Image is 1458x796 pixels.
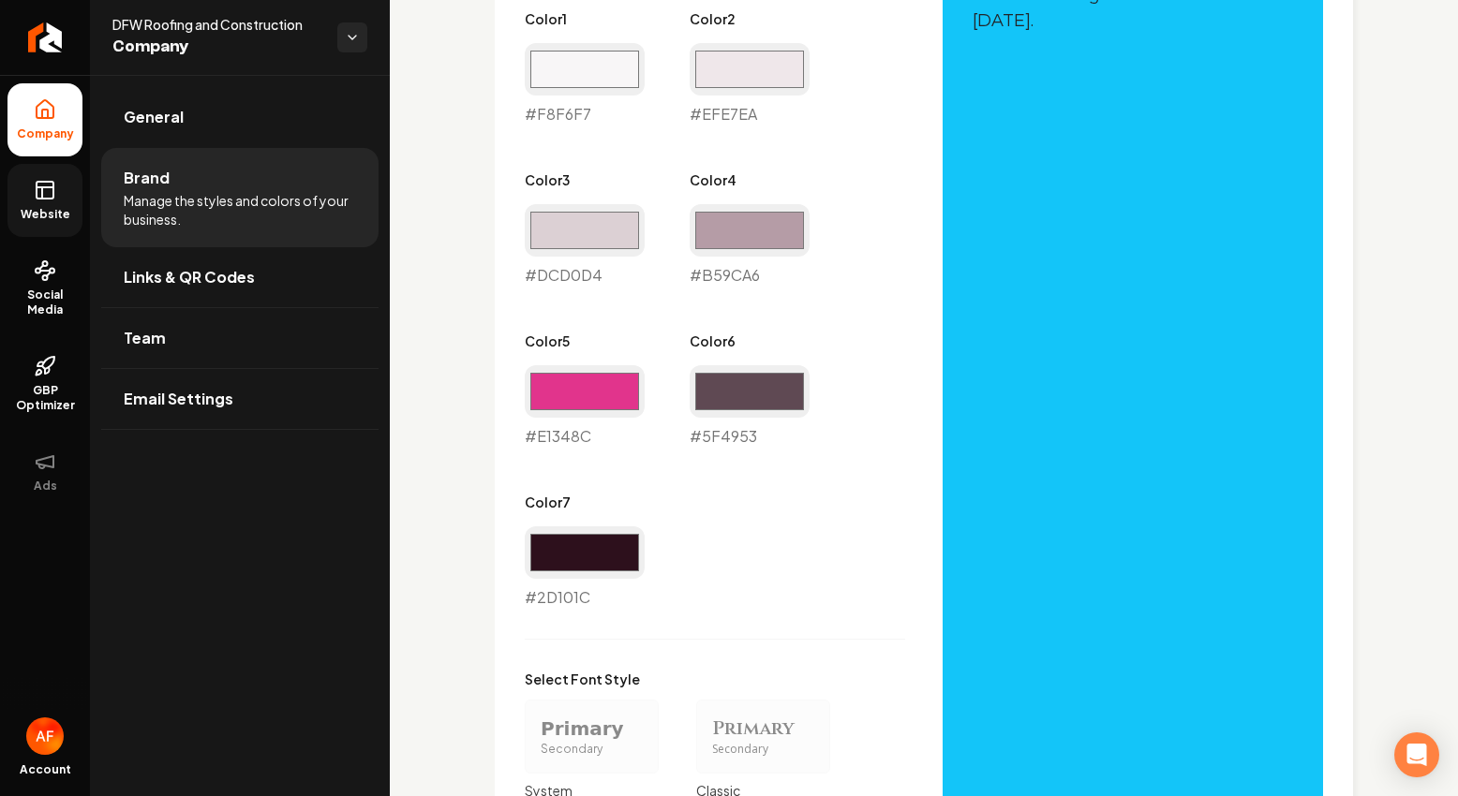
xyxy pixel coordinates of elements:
[124,327,166,349] span: Team
[26,717,64,755] button: Open user button
[20,762,71,777] span: Account
[690,204,810,287] div: #B59CA6
[7,287,82,317] span: Social Media
[13,207,78,222] span: Website
[9,126,82,141] span: Company
[690,9,810,28] label: Color 2
[541,742,643,758] div: Secondary
[124,266,255,288] span: Links & QR Codes
[112,34,322,60] span: Company
[124,388,233,410] span: Email Settings
[525,9,645,28] label: Color 1
[124,106,184,128] span: General
[101,308,379,368] a: Team
[7,383,82,413] span: GBP Optimizer
[690,365,810,448] div: #5F4953
[7,435,82,509] button: Ads
[26,717,64,755] img: Avan Fahimi
[7,244,82,332] a: Social Media
[525,493,645,511] label: Color 7
[26,479,65,494] span: Ads
[101,247,379,307] a: Links & QR Codes
[7,164,82,237] a: Website
[525,526,645,609] div: #2D101C
[525,43,645,125] div: #F8F6F7
[712,715,814,742] div: Primary
[1394,732,1439,777] div: Open Intercom Messenger
[28,22,63,52] img: Rebolt Logo
[525,170,645,189] label: Color 3
[525,204,645,287] div: #DCD0D4
[101,369,379,429] a: Email Settings
[525,670,830,688] label: Select Font Style
[124,191,356,228] span: Manage the styles and colors of your business.
[101,87,379,147] a: General
[690,43,810,125] div: #EFE7EA
[124,167,170,189] span: Brand
[525,332,645,350] label: Color 5
[7,340,82,428] a: GBP Optimizer
[541,715,643,742] div: Primary
[712,742,814,758] div: Secondary
[690,170,810,189] label: Color 4
[690,332,810,350] label: Color 6
[112,15,322,34] span: DFW Roofing and Construction
[525,365,645,448] div: #E1348C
